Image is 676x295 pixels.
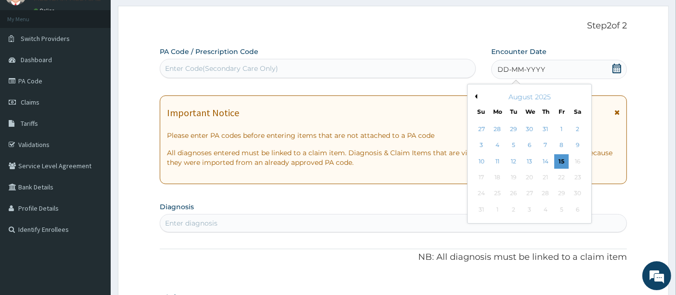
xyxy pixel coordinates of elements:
[538,187,553,201] div: Not available Thursday, August 28th, 2025
[542,107,550,116] div: Th
[167,131,620,140] p: Please enter PA codes before entering items that are not attached to a PA code
[21,119,38,128] span: Tariffs
[56,87,133,184] span: We're online!
[523,122,537,136] div: Choose Wednesday, July 30th, 2025
[21,34,70,43] span: Switch Providers
[165,64,278,73] div: Enter Code(Secondary Care Only)
[167,107,239,118] h1: Important Notice
[165,218,217,228] div: Enter diagnosis
[555,154,569,169] div: Choose Friday, August 15th, 2025
[474,122,489,136] div: Choose Sunday, July 27th, 2025
[507,187,521,201] div: Not available Tuesday, August 26th, 2025
[497,65,545,74] span: DD-MM-YYYY
[472,94,477,99] button: Previous Month
[474,202,489,217] div: Not available Sunday, August 31st, 2025
[474,138,489,153] div: Choose Sunday, August 3rd, 2025
[571,170,585,185] div: Not available Saturday, August 23rd, 2025
[34,7,57,14] a: Online
[507,202,521,217] div: Not available Tuesday, September 2nd, 2025
[571,154,585,169] div: Not available Saturday, August 16th, 2025
[490,202,505,217] div: Not available Monday, September 1st, 2025
[491,47,547,56] label: Encounter Date
[160,21,627,31] p: Step 2 of 2
[555,170,569,185] div: Not available Friday, August 22nd, 2025
[160,202,194,212] label: Diagnosis
[18,48,39,72] img: d_794563401_company_1708531726252_794563401
[5,194,183,228] textarea: Type your message and hit 'Enter'
[477,107,485,116] div: Su
[490,122,505,136] div: Choose Monday, July 28th, 2025
[571,187,585,201] div: Not available Saturday, August 30th, 2025
[490,170,505,185] div: Not available Monday, August 18th, 2025
[538,122,553,136] div: Choose Thursday, July 31st, 2025
[50,54,162,67] div: Chat with us now
[472,92,587,102] div: August 2025
[555,138,569,153] div: Choose Friday, August 8th, 2025
[538,202,553,217] div: Not available Thursday, September 4th, 2025
[555,187,569,201] div: Not available Friday, August 29th, 2025
[525,107,534,116] div: We
[474,187,489,201] div: Not available Sunday, August 24th, 2025
[538,138,553,153] div: Choose Thursday, August 7th, 2025
[555,202,569,217] div: Not available Friday, September 5th, 2025
[473,121,586,218] div: month 2025-08
[474,170,489,185] div: Not available Sunday, August 17th, 2025
[21,55,52,64] span: Dashboard
[490,154,505,169] div: Choose Monday, August 11th, 2025
[494,107,502,116] div: Mo
[21,98,39,107] span: Claims
[538,170,553,185] div: Not available Thursday, August 21st, 2025
[523,202,537,217] div: Not available Wednesday, September 3rd, 2025
[571,122,585,136] div: Choose Saturday, August 2nd, 2025
[555,122,569,136] div: Choose Friday, August 1st, 2025
[510,107,518,116] div: Tu
[538,154,553,169] div: Choose Thursday, August 14th, 2025
[490,187,505,201] div: Not available Monday, August 25th, 2025
[523,154,537,169] div: Choose Wednesday, August 13th, 2025
[490,138,505,153] div: Choose Monday, August 4th, 2025
[571,202,585,217] div: Not available Saturday, September 6th, 2025
[507,138,521,153] div: Choose Tuesday, August 5th, 2025
[574,107,582,116] div: Sa
[160,251,627,264] p: NB: All diagnosis must be linked to a claim item
[507,154,521,169] div: Choose Tuesday, August 12th, 2025
[523,187,537,201] div: Not available Wednesday, August 27th, 2025
[571,138,585,153] div: Choose Saturday, August 9th, 2025
[507,170,521,185] div: Not available Tuesday, August 19th, 2025
[167,148,620,167] p: All diagnoses entered must be linked to a claim item. Diagnosis & Claim Items that are visible bu...
[158,5,181,28] div: Minimize live chat window
[558,107,566,116] div: Fr
[523,170,537,185] div: Not available Wednesday, August 20th, 2025
[507,122,521,136] div: Choose Tuesday, July 29th, 2025
[474,154,489,169] div: Choose Sunday, August 10th, 2025
[523,138,537,153] div: Choose Wednesday, August 6th, 2025
[160,47,258,56] label: PA Code / Prescription Code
